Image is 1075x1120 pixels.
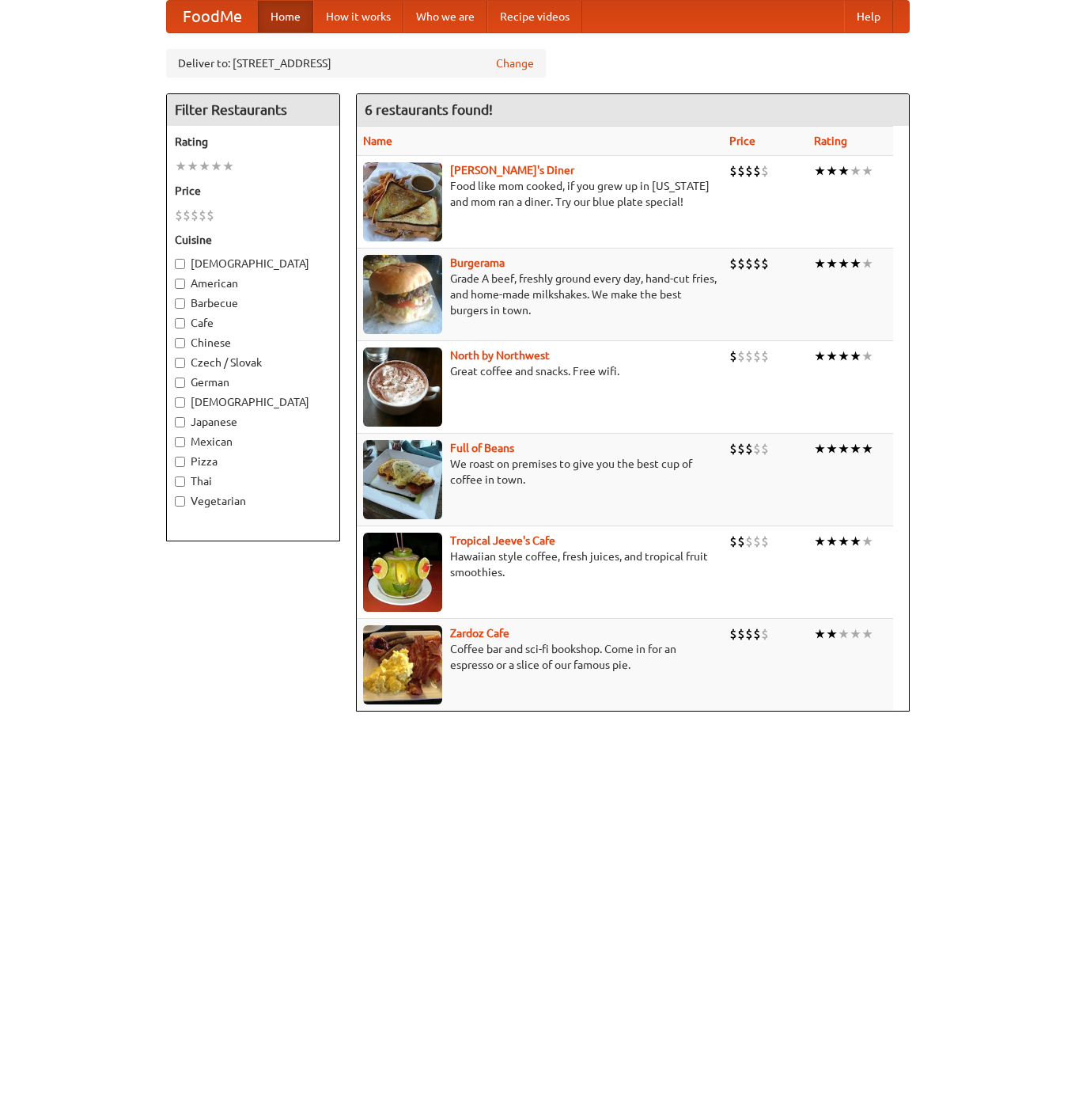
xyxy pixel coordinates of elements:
[175,158,187,175] li: ★
[175,473,331,489] label: Thai
[850,533,861,550] li: ★
[737,533,745,550] li: $
[814,162,826,180] li: ★
[737,625,745,643] li: $
[838,347,850,365] li: ★
[450,627,509,640] a: Zardoz Cafe
[175,256,331,271] label: [DEMOGRAPHIC_DATA]
[175,434,331,450] label: Mexican
[175,318,185,328] input: Cafe
[496,55,534,71] a: Change
[745,255,753,272] li: $
[166,49,546,78] div: Deliver to: [STREET_ADDRESS]
[814,135,847,147] a: Rating
[753,162,761,180] li: $
[761,533,769,550] li: $
[175,315,331,331] label: Cafe
[850,440,861,457] li: ★
[826,625,838,643] li: ★
[363,271,717,318] p: Grade A beef, freshly ground every day, hand-cut fries, and home-made milkshakes. We make the bes...
[850,255,861,272] li: ★
[745,533,753,550] li: $
[814,533,826,550] li: ★
[175,378,185,388] input: German
[450,442,514,454] a: Full of Beans
[450,534,555,547] b: Tropical Jeeve's Cafe
[761,625,769,643] li: $
[363,456,717,488] p: We roast on premises to give you the best cup of coffee in town.
[729,162,737,180] li: $
[761,347,769,365] li: $
[838,255,850,272] li: ★
[175,259,185,269] input: [DEMOGRAPHIC_DATA]
[222,158,234,175] li: ★
[363,255,442,334] img: burgerama.jpg
[745,162,753,180] li: $
[175,183,331,199] h5: Price
[191,207,199,224] li: $
[175,358,185,368] input: Czech / Slovak
[861,533,873,550] li: ★
[450,164,574,177] b: [PERSON_NAME]'s Diner
[814,255,826,272] li: ★
[175,457,185,467] input: Pizza
[850,625,861,643] li: ★
[363,347,442,427] img: north.jpg
[745,347,753,365] li: $
[175,335,331,351] label: Chinese
[450,349,550,362] a: North by Northwest
[737,440,745,457] li: $
[175,417,185,427] input: Japanese
[753,533,761,550] li: $
[737,347,745,365] li: $
[175,414,331,430] label: Japanese
[745,440,753,457] li: $
[737,162,745,180] li: $
[838,440,850,457] li: ★
[363,625,442,704] img: zardoz.jpg
[363,162,442,241] img: sallys.jpg
[183,207,191,224] li: $
[258,1,313,32] a: Home
[175,437,185,447] input: Mexican
[861,162,873,180] li: ★
[826,255,838,272] li: ★
[175,134,331,150] h5: Rating
[761,440,769,457] li: $
[850,347,861,365] li: ★
[753,625,761,643] li: $
[175,207,183,224] li: $
[450,256,505,269] a: Burgerama
[175,394,331,410] label: [DEMOGRAPHIC_DATA]
[838,533,850,550] li: ★
[844,1,893,32] a: Help
[729,135,755,147] a: Price
[175,279,185,289] input: American
[826,347,838,365] li: ★
[729,255,737,272] li: $
[210,158,222,175] li: ★
[187,158,199,175] li: ★
[175,355,331,370] label: Czech / Slovak
[761,162,769,180] li: $
[175,397,185,408] input: [DEMOGRAPHIC_DATA]
[167,94,339,126] h4: Filter Restaurants
[850,162,861,180] li: ★
[737,255,745,272] li: $
[199,207,206,224] li: $
[175,338,185,348] input: Chinese
[175,298,185,309] input: Barbecue
[861,255,873,272] li: ★
[826,162,838,180] li: ★
[745,625,753,643] li: $
[838,625,850,643] li: ★
[861,625,873,643] li: ★
[175,476,185,487] input: Thai
[363,549,717,580] p: Hawaiian style coffee, fresh juices, and tropical fruit smoothies.
[206,207,214,224] li: $
[729,533,737,550] li: $
[175,454,331,469] label: Pizza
